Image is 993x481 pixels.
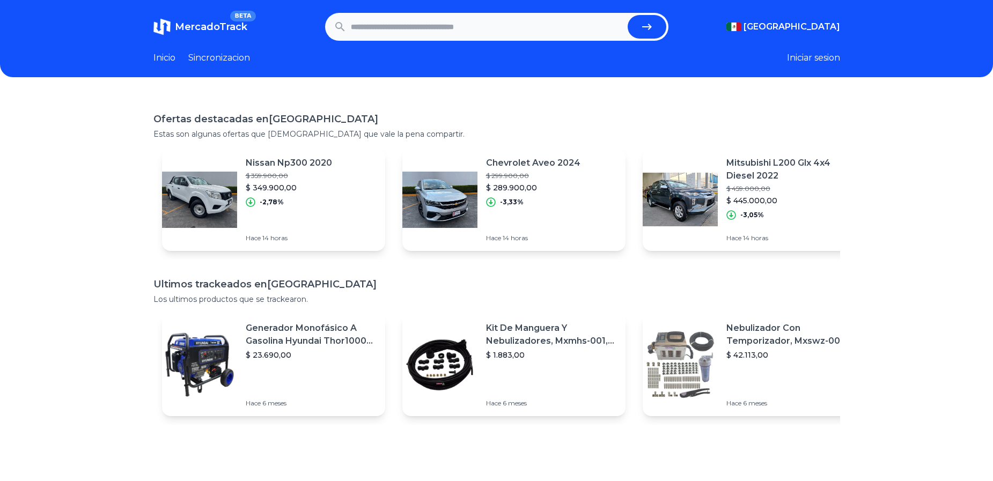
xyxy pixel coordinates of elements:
p: Nebulizador Con Temporizador, Mxswz-009, 50m, 40 Boquillas [726,322,857,347]
p: $ 42.113,00 [726,350,857,360]
h1: Ultimos trackeados en [GEOGRAPHIC_DATA] [153,277,840,292]
p: $ 359.900,00 [246,172,332,180]
p: Hace 14 horas [486,234,580,242]
img: Mexico [726,23,741,31]
p: $ 299.900,00 [486,172,580,180]
a: Inicio [153,51,175,64]
p: -2,78% [260,198,284,206]
img: Featured image [402,162,477,237]
img: MercadoTrack [153,18,171,35]
a: Sincronizacion [188,51,250,64]
img: Featured image [402,327,477,402]
a: Featured imageMitsubishi L200 Glx 4x4 Diesel 2022$ 459.000,00$ 445.000,00-3,05%Hace 14 horas [643,148,866,251]
img: Featured image [162,162,237,237]
p: Los ultimos productos que se trackearon. [153,294,840,305]
p: $ 349.900,00 [246,182,332,193]
p: Hace 6 meses [486,399,617,408]
p: Generador Monofásico A Gasolina Hyundai Thor10000 P 11.5 Kw [246,322,377,347]
p: $ 459.000,00 [726,184,857,193]
h1: Ofertas destacadas en [GEOGRAPHIC_DATA] [153,112,840,127]
p: $ 289.900,00 [486,182,580,193]
p: -3,05% [740,211,764,219]
p: Nissan Np300 2020 [246,157,332,169]
a: Featured imageChevrolet Aveo 2024$ 299.900,00$ 289.900,00-3,33%Hace 14 horas [402,148,626,251]
p: -3,33% [500,198,524,206]
button: [GEOGRAPHIC_DATA] [726,20,840,33]
a: Featured imageNebulizador Con Temporizador, Mxswz-009, 50m, 40 Boquillas$ 42.113,00Hace 6 meses [643,313,866,416]
p: Hace 14 horas [246,234,332,242]
p: Estas son algunas ofertas que [DEMOGRAPHIC_DATA] que vale la pena compartir. [153,129,840,139]
p: Kit De Manguera Y Nebulizadores, Mxmhs-001, 6m, 6 Tees, 8 Bo [486,322,617,347]
p: Hace 6 meses [726,399,857,408]
img: Featured image [162,327,237,402]
img: Featured image [643,162,718,237]
img: Featured image [643,327,718,402]
a: Featured imageGenerador Monofásico A Gasolina Hyundai Thor10000 P 11.5 Kw$ 23.690,00Hace 6 meses [162,313,385,416]
span: [GEOGRAPHIC_DATA] [744,20,840,33]
p: Mitsubishi L200 Glx 4x4 Diesel 2022 [726,157,857,182]
a: Featured imageKit De Manguera Y Nebulizadores, Mxmhs-001, 6m, 6 Tees, 8 Bo$ 1.883,00Hace 6 meses [402,313,626,416]
span: MercadoTrack [175,21,247,33]
button: Iniciar sesion [787,51,840,64]
p: Chevrolet Aveo 2024 [486,157,580,169]
a: MercadoTrackBETA [153,18,247,35]
a: Featured imageNissan Np300 2020$ 359.900,00$ 349.900,00-2,78%Hace 14 horas [162,148,385,251]
p: Hace 6 meses [246,399,377,408]
p: Hace 14 horas [726,234,857,242]
p: $ 445.000,00 [726,195,857,206]
p: $ 23.690,00 [246,350,377,360]
p: $ 1.883,00 [486,350,617,360]
span: BETA [230,11,255,21]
